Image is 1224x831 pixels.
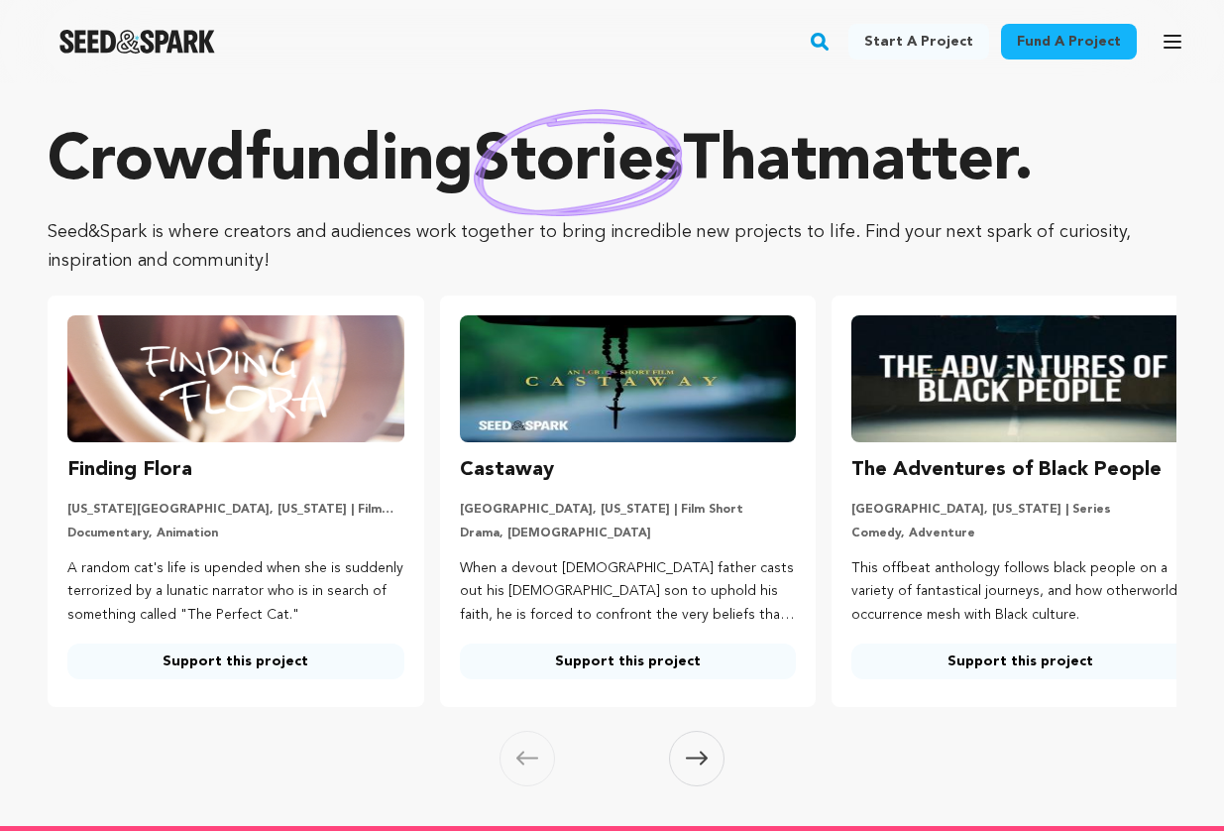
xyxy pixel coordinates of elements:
[67,644,404,679] a: Support this project
[460,526,797,541] p: Drama, [DEMOGRAPHIC_DATA]
[474,109,683,217] img: hand sketched image
[59,30,215,54] a: Seed&Spark Homepage
[67,526,404,541] p: Documentary, Animation
[67,315,404,442] img: Finding Flora image
[851,454,1162,486] h3: The Adventures of Black People
[851,502,1188,518] p: [GEOGRAPHIC_DATA], [US_STATE] | Series
[460,502,797,518] p: [GEOGRAPHIC_DATA], [US_STATE] | Film Short
[48,218,1176,276] p: Seed&Spark is where creators and audiences work together to bring incredible new projects to life...
[851,526,1188,541] p: Comedy, Adventure
[460,454,554,486] h3: Castaway
[460,315,797,442] img: Castaway image
[848,24,989,59] a: Start a project
[59,30,215,54] img: Seed&Spark Logo Dark Mode
[67,557,404,628] p: A random cat's life is upended when she is suddenly terrorized by a lunatic narrator who is in se...
[851,557,1188,628] p: This offbeat anthology follows black people on a variety of fantastical journeys, and how otherwo...
[1001,24,1137,59] a: Fund a project
[460,557,797,628] p: When a devout [DEMOGRAPHIC_DATA] father casts out his [DEMOGRAPHIC_DATA] son to uphold his faith,...
[460,644,797,679] a: Support this project
[851,315,1188,442] img: The Adventures of Black People image
[48,123,1176,202] p: Crowdfunding that .
[67,502,404,518] p: [US_STATE][GEOGRAPHIC_DATA], [US_STATE] | Film Short
[67,454,192,486] h3: Finding Flora
[851,644,1188,679] a: Support this project
[817,131,1014,194] span: matter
